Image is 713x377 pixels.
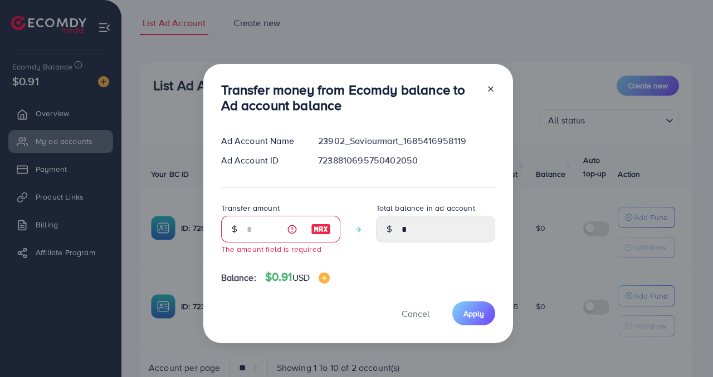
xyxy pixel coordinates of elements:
[402,307,429,320] span: Cancel
[309,154,504,167] div: 7238810695750402050
[463,308,484,319] span: Apply
[221,271,256,284] span: Balance:
[311,222,331,236] img: image
[388,301,443,325] button: Cancel
[221,82,477,114] h3: Transfer money from Ecomdy balance to Ad account balance
[221,202,280,214] label: Transfer amount
[452,301,495,325] button: Apply
[376,202,475,214] label: Total balance in ad account
[221,244,321,254] small: The amount field is required
[309,135,504,147] div: 23902_Saviourmart_1685416958119
[666,327,705,369] iframe: Chat
[212,154,310,167] div: Ad Account ID
[212,135,310,147] div: Ad Account Name
[292,271,310,284] span: USD
[265,270,330,284] h4: $0.91
[319,272,330,284] img: image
